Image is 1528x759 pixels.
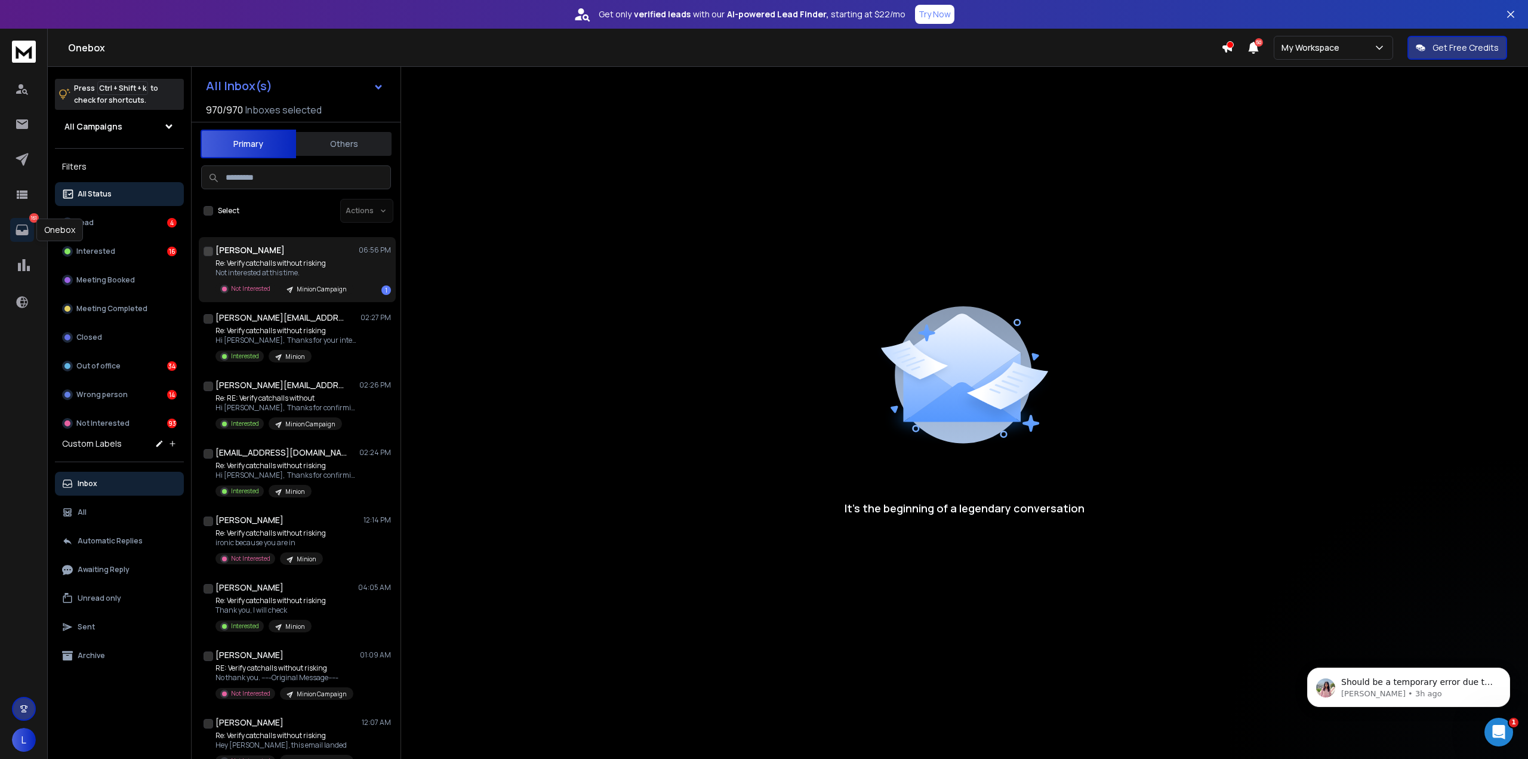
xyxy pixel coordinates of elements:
p: ironic because you are in [215,538,326,548]
p: Hey [PERSON_NAME], this email landed [215,740,353,750]
label: Select [218,206,239,216]
div: 34 [167,361,177,371]
button: Archive [55,644,184,668]
h3: Filters [55,158,184,175]
h1: [EMAIL_ADDRESS][DOMAIN_NAME] [215,447,347,459]
img: logo [12,41,36,63]
p: Interested [231,487,259,496]
button: L [12,728,36,752]
h1: Onebox [68,41,1221,55]
p: Inbox [78,479,97,488]
span: 970 / 970 [206,103,243,117]
p: Unread only [78,594,121,603]
h1: All Campaigns [64,121,122,133]
p: Minion [297,555,316,564]
h1: [PERSON_NAME] [215,717,284,729]
p: 02:24 PM [359,448,391,457]
div: 1 [381,285,391,295]
h1: [PERSON_NAME][EMAIL_ADDRESS][DOMAIN_NAME] [215,312,347,324]
p: Re: Verify catchalls without risking [215,326,359,336]
p: 04:05 AM [358,583,391,592]
span: Ctrl + Shift + k [97,81,148,95]
p: Not Interested [231,689,270,698]
p: Sent [78,622,95,632]
p: Minion [285,622,304,631]
strong: verified leads [634,8,691,20]
p: Minion [285,352,304,361]
p: Re: Verify catchalls without risking [215,461,359,471]
button: Try Now [915,5,954,24]
div: Onebox [36,219,83,241]
p: All Status [78,189,112,199]
iframe: Intercom live chat [1484,718,1513,746]
button: Lead4 [55,211,184,235]
p: 161 [29,213,39,223]
p: RE: Verify catchalls without risking [215,663,353,673]
span: 50 [1255,38,1263,47]
button: All Campaigns [55,115,184,139]
button: Interested16 [55,239,184,263]
div: 93 [167,419,177,428]
button: All Inbox(s) [196,74,393,98]
strong: AI-powered Lead Finder, [727,8,828,20]
button: Sent [55,615,184,639]
p: Press to check for shortcuts. [74,82,158,106]
p: 12:14 PM [363,515,391,525]
p: Automatic Replies [78,536,143,546]
div: 4 [167,218,177,228]
button: Out of office34 [55,354,184,378]
p: Lead [76,218,94,228]
button: Primary [201,130,296,158]
h1: [PERSON_NAME] [215,514,284,526]
p: Re: Verify catchalls without risking [215,528,326,538]
p: Interested [231,622,259,631]
button: Others [296,131,392,157]
button: All [55,500,184,524]
span: 1 [1509,718,1518,727]
iframe: Intercom notifications message [1289,643,1528,727]
button: Get Free Credits [1407,36,1507,60]
p: Out of office [76,361,121,371]
button: Unread only [55,586,184,610]
p: Minion [285,487,304,496]
p: Interested [231,352,259,361]
p: Try Now [919,8,951,20]
button: Meeting Booked [55,268,184,292]
button: Wrong person14 [55,383,184,407]
h3: Custom Labels [62,438,122,450]
p: Hi [PERSON_NAME], Thanks for confirming! You can [215,471,359,480]
p: It’s the beginning of a legendary conversation [845,500,1085,517]
p: My Workspace [1281,42,1344,54]
p: 02:26 PM [359,380,391,390]
p: Not Interested [231,284,270,293]
h1: All Inbox(s) [206,80,272,92]
a: 161 [10,218,34,242]
p: Not Interested [76,419,130,428]
h1: [PERSON_NAME][EMAIL_ADDRESS][DOMAIN_NAME] [215,379,347,391]
p: Minion Campaign [297,690,346,699]
p: Not Interested [231,554,270,563]
h1: [PERSON_NAME] [215,649,284,661]
h1: [PERSON_NAME] [215,244,285,256]
p: Thank you, I will check [215,606,326,615]
button: Closed [55,325,184,349]
h3: Inboxes selected [245,103,322,117]
button: Inbox [55,472,184,496]
p: Get Free Credits [1432,42,1499,54]
p: Re: RE: Verify catchalls without [215,394,359,403]
p: Re: Verify catchalls without risking [215,596,326,606]
p: Interested [76,247,115,256]
p: Wrong person [76,390,128,400]
p: Interested [231,419,259,428]
p: No thank you. -----Original Message----- [215,673,353,683]
p: Awaiting Reply [78,565,130,574]
h1: [PERSON_NAME] [215,582,284,594]
p: Closed [76,333,102,342]
p: Re: Verify catchalls without risking [215,731,353,740]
